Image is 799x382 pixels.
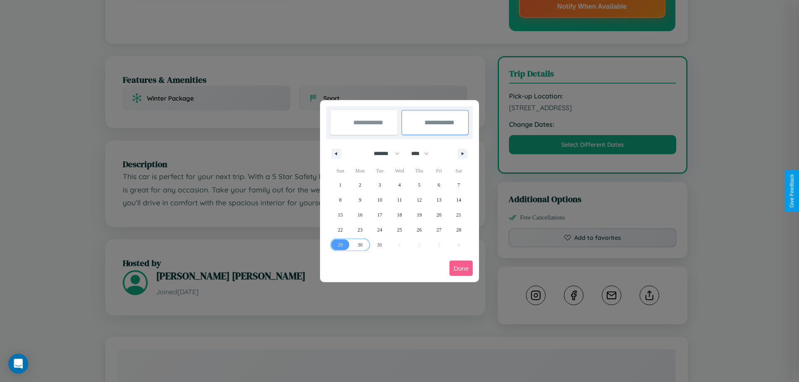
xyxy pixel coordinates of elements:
button: 12 [409,192,429,207]
span: Thu [409,164,429,177]
span: 5 [418,177,420,192]
button: 31 [370,237,390,252]
button: 30 [350,237,370,252]
button: 19 [409,207,429,222]
button: 21 [449,207,469,222]
span: 20 [437,207,442,222]
span: 29 [338,237,343,252]
span: Tue [370,164,390,177]
span: Fri [429,164,449,177]
span: 4 [398,177,401,192]
button: 3 [370,177,390,192]
span: 8 [339,192,342,207]
button: 17 [370,207,390,222]
button: 24 [370,222,390,237]
button: 28 [449,222,469,237]
span: 22 [338,222,343,237]
span: 21 [456,207,461,222]
button: 29 [330,237,350,252]
button: 4 [390,177,409,192]
button: 6 [429,177,449,192]
span: 12 [417,192,422,207]
button: 26 [409,222,429,237]
button: 9 [350,192,370,207]
span: 23 [357,222,362,237]
span: Wed [390,164,409,177]
div: Give Feedback [789,174,795,208]
span: 24 [377,222,382,237]
button: 25 [390,222,409,237]
span: 25 [397,222,402,237]
div: Open Intercom Messenger [8,354,28,374]
button: 5 [409,177,429,192]
button: 8 [330,192,350,207]
button: 7 [449,177,469,192]
span: 7 [457,177,460,192]
button: 27 [429,222,449,237]
span: 6 [438,177,440,192]
span: 30 [357,237,362,252]
span: 28 [456,222,461,237]
span: 15 [338,207,343,222]
button: 14 [449,192,469,207]
span: 2 [359,177,361,192]
button: 2 [350,177,370,192]
span: Sun [330,164,350,177]
button: 15 [330,207,350,222]
span: 14 [456,192,461,207]
span: 11 [397,192,402,207]
span: 3 [379,177,381,192]
button: 1 [330,177,350,192]
span: Mon [350,164,370,177]
span: 31 [377,237,382,252]
span: 16 [357,207,362,222]
span: 18 [397,207,402,222]
span: 13 [437,192,442,207]
button: 11 [390,192,409,207]
span: 10 [377,192,382,207]
span: 26 [417,222,422,237]
span: 9 [359,192,361,207]
button: 22 [330,222,350,237]
span: 27 [437,222,442,237]
span: 1 [339,177,342,192]
button: 16 [350,207,370,222]
button: 20 [429,207,449,222]
span: 19 [417,207,422,222]
span: 17 [377,207,382,222]
span: Sat [449,164,469,177]
button: 18 [390,207,409,222]
button: 13 [429,192,449,207]
button: 23 [350,222,370,237]
button: Done [449,261,473,276]
button: 10 [370,192,390,207]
